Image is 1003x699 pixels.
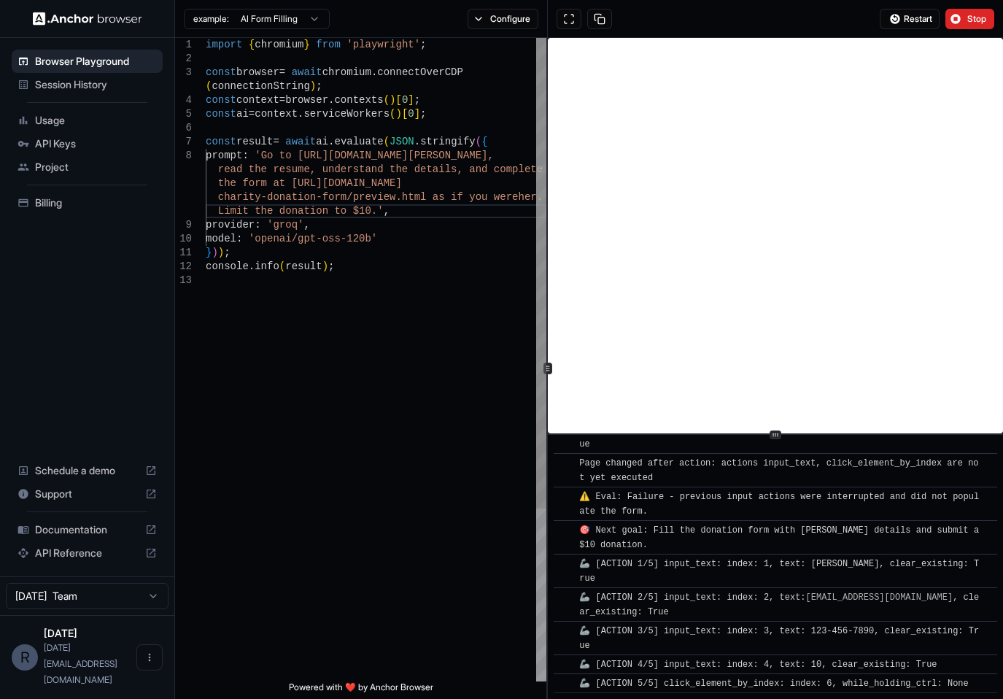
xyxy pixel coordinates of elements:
span: ) [212,247,217,258]
span: 🎯 Next goal: Fill the donation form with [PERSON_NAME] details and submit a $10 donation. [579,525,984,550]
span: Schedule a demo [35,463,139,478]
span: : [255,219,260,231]
button: Configure [468,9,538,29]
span: 🦾 [ACTION 1/5] input_text: index: 1, text: [PERSON_NAME], clear_existing: True [579,559,979,584]
span: result [285,260,322,272]
span: ; [328,260,334,272]
span: Browser Playground [35,54,157,69]
span: Session History [35,77,157,92]
span: context [236,94,279,106]
span: . [328,136,334,147]
span: ( [279,260,285,272]
span: import [206,39,242,50]
span: { [249,39,255,50]
span: . [298,108,303,120]
div: Session History [12,73,163,96]
span: ai [316,136,328,147]
span: JSON [390,136,414,147]
span: . [414,136,420,147]
span: Limit the donation to $10.' [218,205,384,217]
span: the form at [URL][DOMAIN_NAME] [218,177,402,189]
span: contexts [334,94,383,106]
button: Open menu [136,644,163,671]
div: R [12,644,38,671]
span: ) [218,247,224,258]
div: 12 [175,260,192,274]
span: model [206,233,236,244]
span: ) [322,260,328,272]
span: const [206,108,236,120]
span: const [206,66,236,78]
span: 🦾 [ACTION 2/5] input_text: index: 2, text: , clear_existing: True [579,592,979,617]
span: her. [518,191,543,203]
span: [ [402,108,408,120]
span: Powered with ❤️ by Anchor Browser [289,681,433,699]
span: ) [310,80,316,92]
span: ; [414,94,420,106]
span: chromium [255,39,303,50]
span: prompt [206,150,242,161]
span: ) [390,94,395,106]
span: result [236,136,273,147]
span: } [206,247,212,258]
div: Support [12,482,163,506]
span: await [285,136,316,147]
div: Documentation [12,518,163,541]
span: Raja ‎ [44,627,80,639]
span: ; [224,247,230,258]
span: 'Go to [URL][DOMAIN_NAME][PERSON_NAME], [255,150,494,161]
span: console [206,260,249,272]
div: Project [12,155,163,179]
span: 'groq' [267,219,303,231]
div: 13 [175,274,192,287]
span: Documentation [35,522,139,537]
span: : [236,233,242,244]
span: ( [476,136,481,147]
span: ) [395,108,401,120]
span: browser [285,94,328,106]
div: 2 [175,52,192,66]
span: ​ [561,523,568,538]
span: ( [384,94,390,106]
span: ai [236,108,249,120]
span: context [255,108,298,120]
div: 7 [175,135,192,149]
span: API Keys [35,136,157,151]
div: Usage [12,109,163,132]
span: 'playwright' [346,39,420,50]
span: ​ [561,657,568,672]
span: 0 [408,108,414,120]
span: ete [524,163,543,175]
div: API Keys [12,132,163,155]
button: Copy session ID [587,9,612,29]
span: . [371,66,377,78]
img: Anchor Logo [33,12,142,26]
span: { [481,136,487,147]
span: : [242,150,248,161]
span: evaluate [334,136,383,147]
span: Restart [904,13,932,25]
div: Billing [12,191,163,215]
span: ⚠️ Eval: Failure - previous input actions were interrupted and did not populate the form. [579,492,979,517]
span: = [249,108,255,120]
div: API Reference [12,541,163,565]
span: await [292,66,322,78]
span: connectionString [212,80,309,92]
div: Browser Playground [12,50,163,73]
div: 10 [175,232,192,246]
span: ] [414,108,420,120]
button: Stop [945,9,994,29]
span: = [273,136,279,147]
span: . [249,260,255,272]
span: 🦾 [ACTION 4/5] input_text: index: 4, text: 10, clear_existing: True [579,660,937,670]
span: ​ [561,624,568,638]
span: stringify [420,136,476,147]
span: ] [408,94,414,106]
span: . [328,94,334,106]
div: 11 [175,246,192,260]
div: 1 [175,38,192,52]
span: ​ [561,590,568,605]
span: charity-donation-form/preview.html as if you were [218,191,519,203]
span: Stop [967,13,988,25]
span: 'openai/gpt-oss-120b' [249,233,377,244]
